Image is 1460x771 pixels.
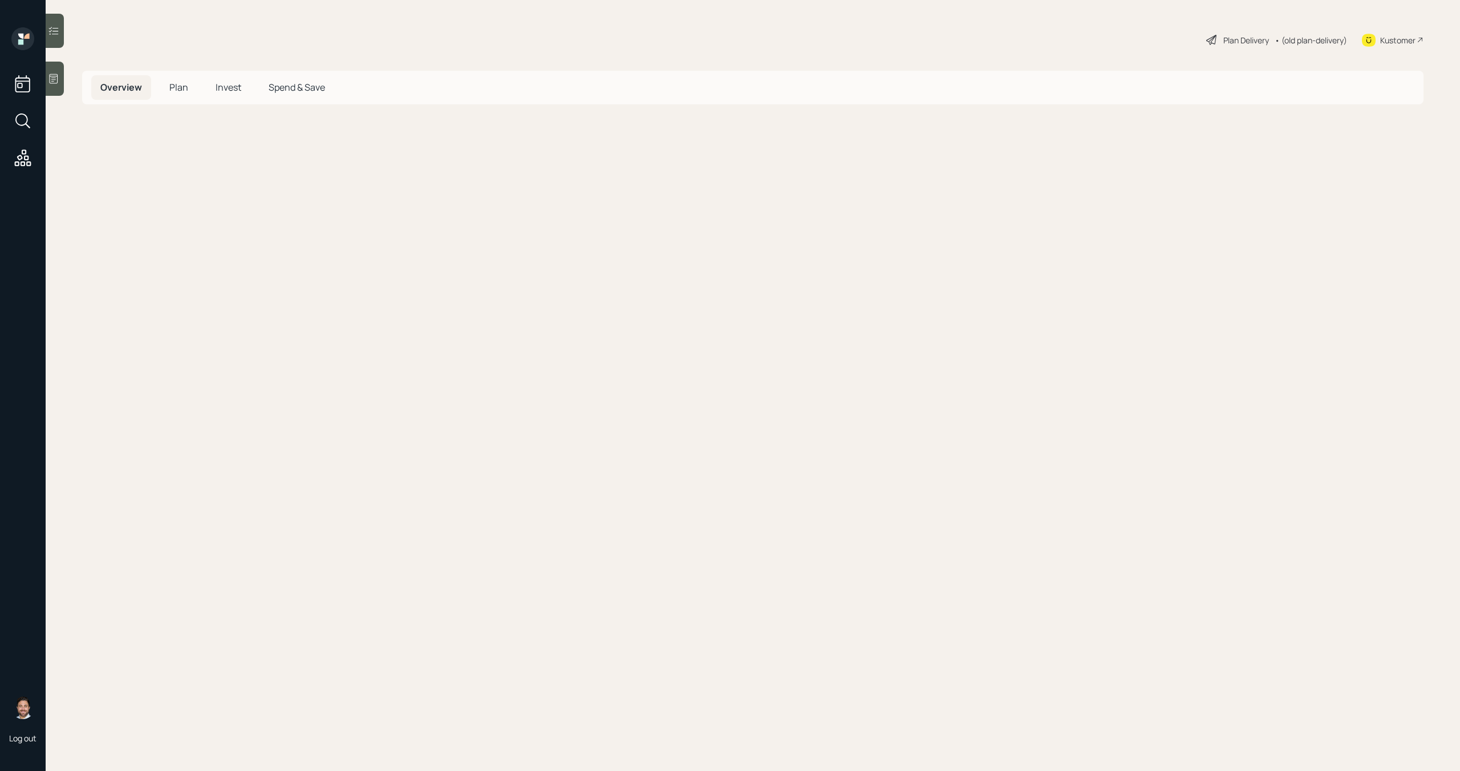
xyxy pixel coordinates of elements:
div: Plan Delivery [1223,34,1269,46]
div: • (old plan-delivery) [1275,34,1347,46]
span: Overview [100,81,142,94]
span: Spend & Save [269,81,325,94]
div: Kustomer [1380,34,1416,46]
span: Invest [216,81,241,94]
div: Log out [9,733,36,744]
img: michael-russo-headshot.png [11,696,34,719]
span: Plan [169,81,188,94]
